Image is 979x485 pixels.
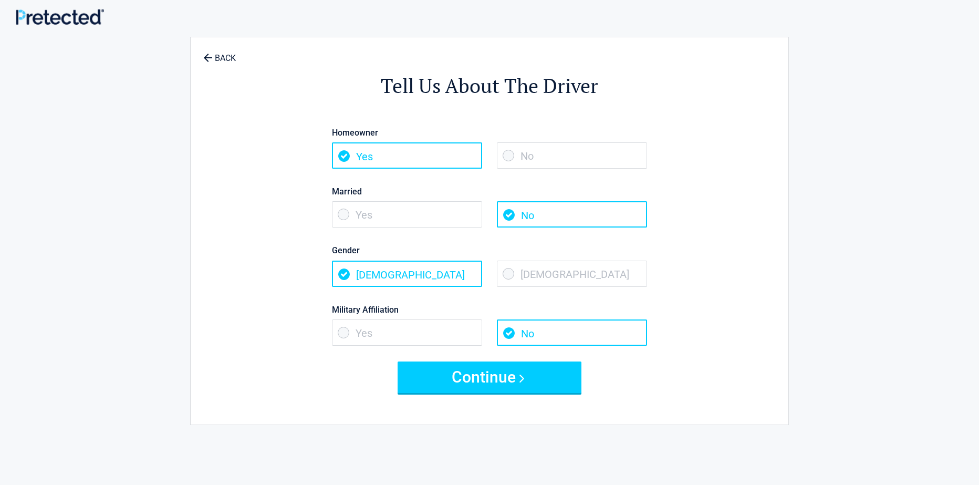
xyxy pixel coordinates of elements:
[332,126,647,140] label: Homeowner
[332,261,482,287] span: [DEMOGRAPHIC_DATA]
[16,9,104,25] img: Main Logo
[332,243,647,257] label: Gender
[497,201,647,228] span: No
[398,362,581,393] button: Continue
[201,44,238,63] a: BACK
[332,201,482,228] span: Yes
[497,319,647,346] span: No
[248,73,731,99] h2: Tell Us About The Driver
[332,319,482,346] span: Yes
[332,142,482,169] span: Yes
[332,303,647,317] label: Military Affiliation
[497,142,647,169] span: No
[332,184,647,199] label: Married
[497,261,647,287] span: [DEMOGRAPHIC_DATA]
